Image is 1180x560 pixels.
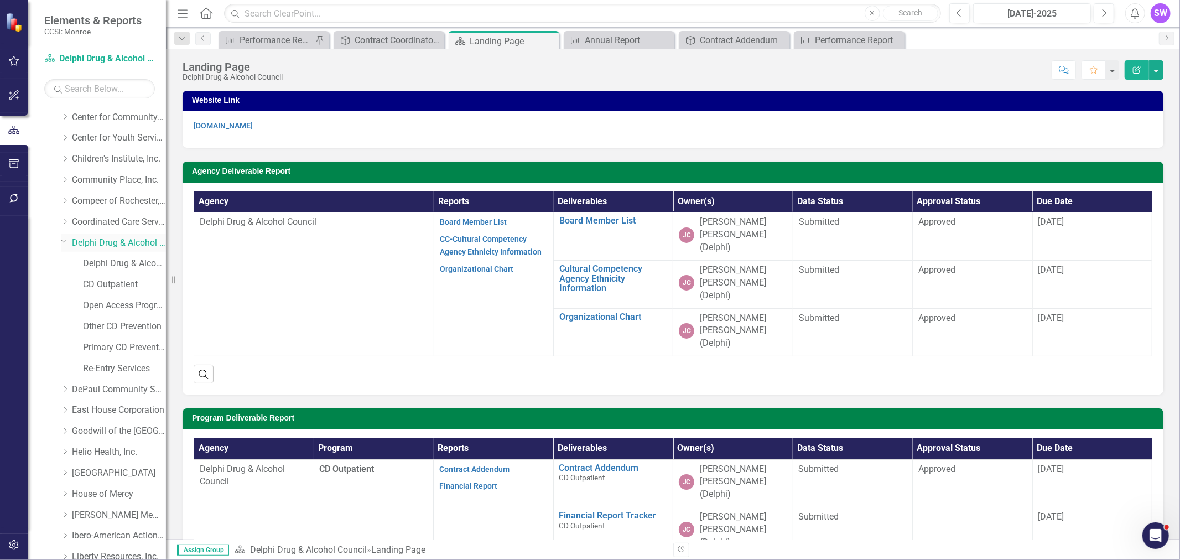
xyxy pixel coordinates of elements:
[72,509,166,522] a: [PERSON_NAME] Memorial Institute, Inc.
[439,481,497,490] a: Financial Report
[235,544,665,557] div: »
[72,404,166,417] a: East House Corporation
[1032,261,1152,309] td: Double-Click to Edit
[554,261,673,309] td: Double-Click to Edit Right Click for Context Menu
[883,6,938,21] button: Search
[1038,511,1064,522] span: [DATE]
[224,4,941,23] input: Search ClearPoint...
[673,261,793,309] td: Double-Click to Edit
[72,153,166,165] a: Children's Institute, Inc.
[554,212,673,261] td: Double-Click to Edit Right Click for Context Menu
[700,511,787,549] div: [PERSON_NAME] [PERSON_NAME] (Delphi)
[566,33,672,47] a: Annual Report
[183,73,283,81] div: Delphi Drug & Alcohol Council
[72,237,166,250] a: Delphi Drug & Alcohol Council
[434,212,553,356] td: Double-Click to Edit
[72,174,166,186] a: Community Place, Inc.
[83,341,166,354] a: Primary CD Prevention
[554,308,673,356] td: Double-Click to Edit Right Click for Context Menu
[439,465,510,474] a: Contract Addendum
[72,467,166,480] a: [GEOGRAPHIC_DATA]
[1032,212,1152,261] td: Double-Click to Edit
[83,299,166,312] a: Open Access Program
[797,33,902,47] a: Performance Report
[83,320,166,333] a: Other CD Prevention
[44,53,155,65] a: Delphi Drug & Alcohol Council
[700,312,787,350] div: [PERSON_NAME] [PERSON_NAME] (Delphi)
[72,195,166,208] a: Compeer of Rochester, Inc.
[793,212,912,261] td: Double-Click to Edit
[700,216,787,254] div: [PERSON_NAME] [PERSON_NAME] (Delphi)
[1151,3,1171,23] button: SW
[83,278,166,291] a: CD Outpatient
[679,323,694,339] div: JC
[1038,464,1064,474] span: [DATE]
[700,463,787,501] div: [PERSON_NAME] [PERSON_NAME] (Delphi)
[793,261,912,309] td: Double-Click to Edit
[559,463,668,473] a: Contract Addendum
[44,79,155,98] input: Search Below...
[83,362,166,375] a: Re-Entry Services
[1032,308,1152,356] td: Double-Click to Edit
[679,227,694,243] div: JC
[679,474,694,490] div: JC
[192,96,1158,105] h3: Website Link
[44,27,142,36] small: CCSI: Monroe
[553,459,673,507] td: Double-Click to Edit Right Click for Context Menu
[913,459,1033,507] td: Double-Click to Edit
[192,167,1158,175] h3: Agency Deliverable Report
[679,522,694,537] div: JC
[559,521,605,530] span: CD Outpatient
[194,121,253,130] a: [DOMAIN_NAME]
[913,261,1032,309] td: Double-Click to Edit
[799,216,839,227] span: Submitted
[918,216,955,227] span: Approved
[1142,522,1169,549] iframe: Intercom live chat
[559,473,605,482] span: CD Outpatient
[973,3,1091,23] button: [DATE]-2025
[6,12,25,32] img: ClearPoint Strategy
[559,312,667,322] a: Organizational Chart
[177,545,229,556] span: Assign Group
[1032,459,1152,507] td: Double-Click to Edit
[673,212,793,261] td: Double-Click to Edit
[1038,216,1064,227] span: [DATE]
[72,216,166,229] a: Coordinated Care Services Inc.
[440,235,542,256] a: CC-Cultural Competency Agency Ethnicity Information
[918,464,955,474] span: Approved
[470,34,557,48] div: Landing Page
[200,216,428,229] p: Delphi Drug & Alcohol Council
[221,33,313,47] a: Performance Report
[977,7,1087,20] div: [DATE]-2025
[679,275,694,291] div: JC
[440,217,507,226] a: Board Member List
[585,33,672,47] div: Annual Report
[682,33,787,47] a: Contract Addendum
[815,33,902,47] div: Performance Report
[72,132,166,144] a: Center for Youth Services, Inc.
[559,216,667,226] a: Board Member List
[700,33,787,47] div: Contract Addendum
[320,464,375,474] span: CD Outpatient
[250,545,367,555] a: Delphi Drug & Alcohol Council
[336,33,441,47] a: Contract Coordinator Review
[1038,265,1064,275] span: [DATE]
[799,313,839,323] span: Submitted
[793,308,912,356] td: Double-Click to Edit
[44,14,142,27] span: Elements & Reports
[898,8,922,17] span: Search
[559,264,667,293] a: Cultural Competency Agency Ethnicity Information
[799,265,839,275] span: Submitted
[192,414,1158,422] h3: Program Deliverable Report
[1038,313,1064,323] span: [DATE]
[371,545,425,555] div: Landing Page
[673,459,793,507] td: Double-Click to Edit
[913,212,1032,261] td: Double-Click to Edit
[72,530,166,542] a: Ibero-American Action League, Inc.
[72,111,166,124] a: Center for Community Alternatives
[673,308,793,356] td: Double-Click to Edit
[183,61,283,73] div: Landing Page
[799,464,839,474] span: Submitted
[913,308,1032,356] td: Double-Click to Edit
